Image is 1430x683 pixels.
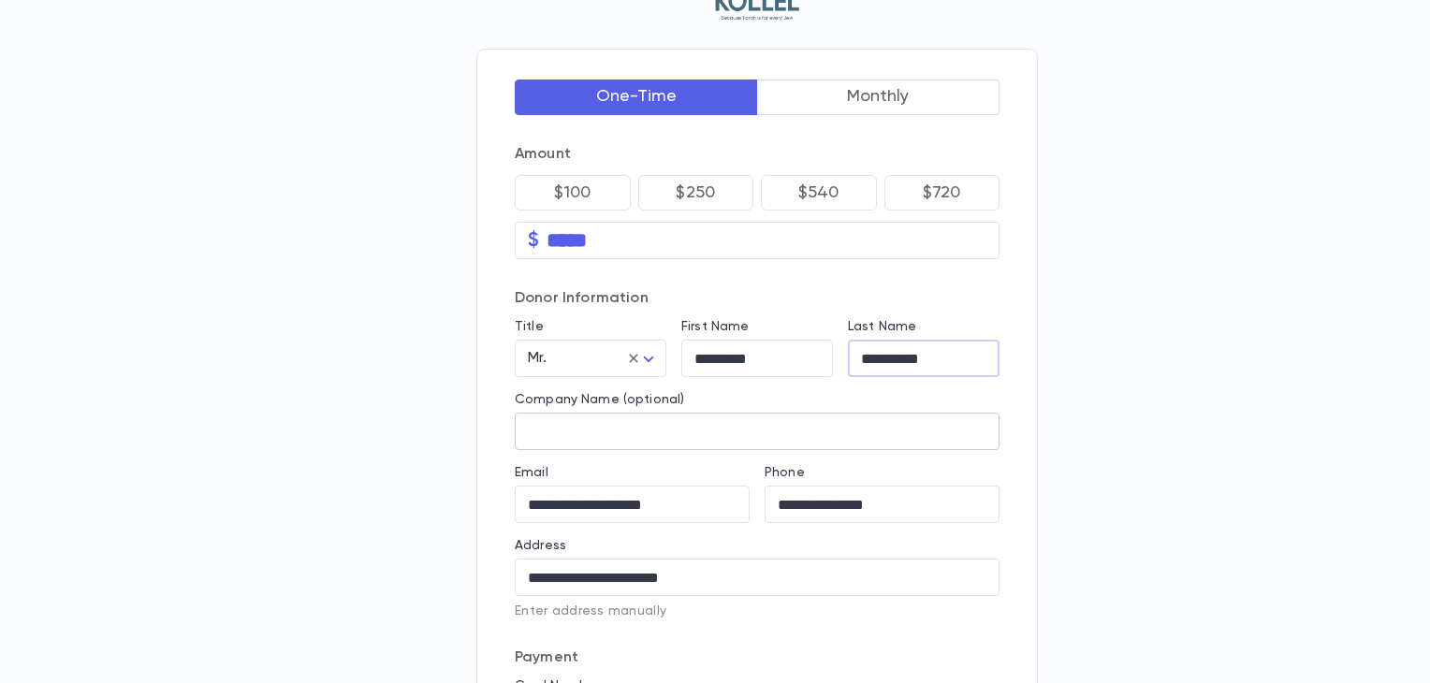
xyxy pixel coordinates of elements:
button: $250 [638,175,754,211]
p: $540 [798,183,839,202]
button: $540 [761,175,877,211]
button: One-Time [515,80,758,115]
p: $ [528,231,539,250]
label: Title [515,319,544,334]
label: Phone [765,465,805,480]
label: Email [515,465,548,480]
p: Enter address manually [515,603,1000,618]
button: $720 [884,175,1000,211]
p: $250 [676,183,715,202]
label: Last Name [848,319,916,334]
p: $720 [923,183,961,202]
div: Mr. [515,341,666,377]
p: Payment [515,648,1000,667]
p: Amount [515,145,1000,164]
label: Address [515,538,566,553]
p: Donor Information [515,289,1000,308]
label: Company Name (optional) [515,392,684,407]
p: $100 [554,183,591,202]
label: First Name [681,319,749,334]
button: $100 [515,175,631,211]
button: Monthly [757,80,1000,115]
span: Mr. [528,351,547,366]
